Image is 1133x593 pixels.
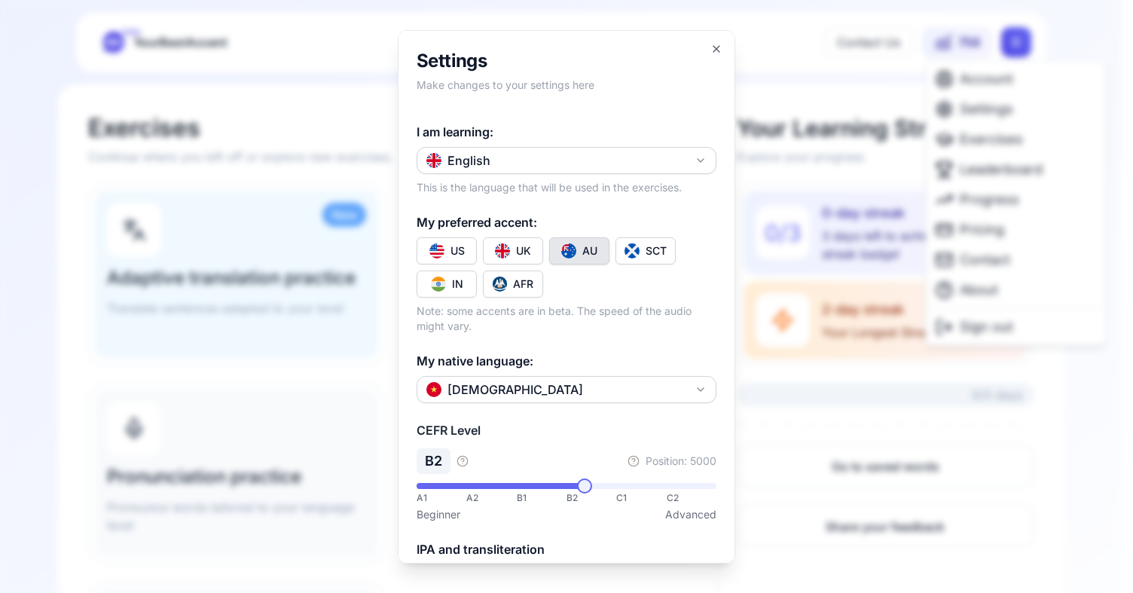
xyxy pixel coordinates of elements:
div: C2 [667,491,716,503]
button: Toggle en-US-AFR [483,270,543,297]
img: au [561,243,576,258]
img: in [431,276,446,291]
p: Note: some accents are in beta. The speed of the audio might vary. [417,303,716,333]
div: B1 [517,491,566,503]
button: Toggle en-AU [549,237,609,264]
h2: Settings [417,48,716,72]
button: Toggle en-IN [417,270,477,297]
img: en-US-AFR flag [493,276,507,291]
div: IN [452,276,463,291]
div: A2 [466,491,516,503]
p: Make changes to your settings here [417,77,716,92]
div: B2 [566,491,616,503]
label: IPA and transliteration [417,541,545,556]
div: AU [582,243,597,258]
div: English [426,151,490,169]
p: This is the language that will be used in the exercises. [417,179,682,194]
img: us [429,243,444,258]
button: Toggle en-US [417,237,477,264]
div: A1 [417,491,466,503]
div: AFR [513,276,533,291]
label: My native language: [417,351,533,369]
div: SCT [646,243,667,258]
label: My preferred accent: [417,214,537,229]
div: US [450,243,465,258]
span: Beginner [417,506,460,521]
div: [DEMOGRAPHIC_DATA] [426,380,583,398]
div: C1 [616,491,666,503]
span: Advanced [665,506,716,521]
div: UK [516,243,531,258]
div: B2 [417,448,450,473]
img: en [426,152,441,167]
img: uk [495,243,510,258]
label: I am learning: [417,122,493,140]
h3: CEFR Level [417,420,716,439]
button: Toggle en-GB-SCT [615,237,676,264]
img: vi [426,381,441,396]
img: gb-sct [625,243,640,258]
button: Toggle en-UK [483,237,543,264]
span: Position: 5000 [646,453,716,468]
